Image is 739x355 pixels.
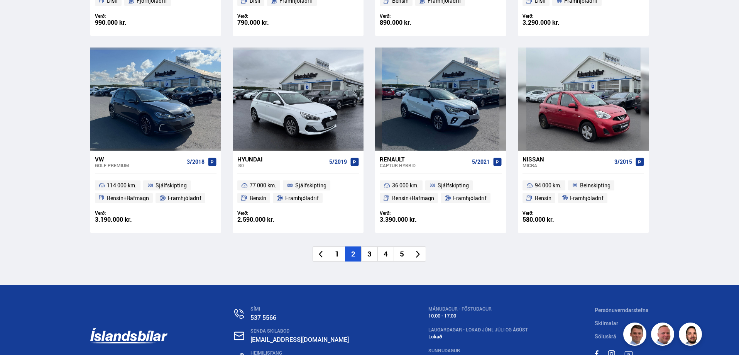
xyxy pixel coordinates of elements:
div: Verð: [237,13,298,19]
div: 3.390.000 kr. [380,216,441,223]
span: 114 000 km. [107,181,137,190]
button: Open LiveChat chat widget [6,3,29,26]
a: Söluskrá [595,333,616,340]
span: Framhjóladrif [168,194,201,203]
span: Sjálfskipting [156,181,187,190]
span: Beinskipting [580,181,610,190]
a: Nissan Micra 3/2015 94 000 km. Beinskipting Bensín Framhjóladrif Verð: 580.000 kr. [518,151,649,233]
li: 1 [329,246,345,262]
img: nhp88E3Fdnt1Opn2.png [680,324,703,347]
div: Verð: [523,210,583,216]
a: VW Golf PREMIUM 3/2018 114 000 km. Sjálfskipting Bensín+Rafmagn Framhjóladrif Verð: 3.190.000 kr. [90,151,221,233]
img: siFngHWaQ9KaOqBr.png [652,324,675,347]
a: Persónuverndarstefna [595,306,649,314]
div: Nissan [523,156,611,163]
span: 36 000 km. [392,181,419,190]
div: Golf PREMIUM [95,163,184,168]
div: Renault [380,156,468,163]
div: Verð: [380,13,441,19]
span: 3/2018 [187,159,205,165]
span: Framhjóladrif [285,194,319,203]
li: 4 [377,246,394,262]
div: Verð: [95,210,156,216]
div: i30 [237,163,326,168]
span: 5/2021 [472,159,490,165]
div: LAUGARDAGAR - Lokað Júni, Júli og Ágúst [428,327,528,333]
div: 3.190.000 kr. [95,216,156,223]
a: Renault Captur HYBRID 5/2021 36 000 km. Sjálfskipting Bensín+Rafmagn Framhjóladrif Verð: 3.390.00... [375,151,506,233]
li: 2 [345,246,361,262]
div: 10:00 - 17:00 [428,313,528,319]
div: 890.000 kr. [380,19,441,26]
span: Framhjóladrif [570,194,604,203]
a: Skilmalar [595,319,618,327]
li: 5 [394,246,410,262]
div: Verð: [237,210,298,216]
a: Hyundai i30 5/2019 77 000 km. Sjálfskipting Bensín Framhjóladrif Verð: 2.590.000 kr. [233,151,364,233]
div: SÍMI [250,306,361,312]
div: Verð: [523,13,583,19]
div: Verð: [380,210,441,216]
div: Micra [523,163,611,168]
span: 5/2019 [329,159,347,165]
img: nHj8e-n-aHgjukTg.svg [234,331,244,340]
div: SUNNUDAGUR [428,348,528,353]
div: 3.290.000 kr. [523,19,583,26]
img: n0V2lOsqF3l1V2iz.svg [234,309,244,319]
img: FbJEzSuNWCJXmdc-.webp [624,324,648,347]
div: Verð: [95,13,156,19]
span: Bensín+Rafmagn [392,194,434,203]
span: Sjálfskipting [438,181,469,190]
span: Bensín [250,194,266,203]
a: [EMAIL_ADDRESS][DOMAIN_NAME] [250,335,349,344]
li: 3 [361,246,377,262]
div: 990.000 kr. [95,19,156,26]
div: VW [95,156,184,163]
div: MÁNUDAGUR - FÖSTUDAGUR [428,306,528,312]
span: Framhjóladrif [453,194,487,203]
div: 580.000 kr. [523,216,583,223]
span: Bensín+Rafmagn [107,194,149,203]
div: SENDA SKILABOÐ [250,328,361,334]
span: Bensín [535,194,551,203]
div: 790.000 kr. [237,19,298,26]
span: 77 000 km. [250,181,276,190]
div: Lokað [428,334,528,340]
span: Sjálfskipting [295,181,326,190]
div: 2.590.000 kr. [237,216,298,223]
span: 3/2015 [614,159,632,165]
div: Hyundai [237,156,326,163]
div: Captur HYBRID [380,163,468,168]
a: 537 5566 [250,313,276,322]
span: 94 000 km. [535,181,561,190]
